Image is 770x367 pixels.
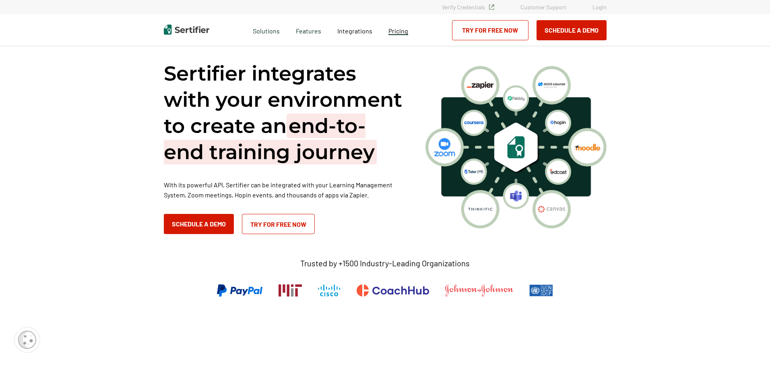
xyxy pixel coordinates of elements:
span: Integrations [337,27,372,35]
button: Schedule a Demo [537,20,607,40]
p: Trusted by +1500 Industry-Leading Organizations [300,258,470,268]
span: Pricing [388,27,408,35]
iframe: Chat Widget [730,328,770,367]
span: Solutions [253,25,280,35]
img: Johnson & Johnson [445,284,513,297]
a: Pricing [388,25,408,35]
p: With its powerful API, Sertifier can be integrated with your Learning Management System, Zoom mee... [164,180,405,200]
img: CoachHub [357,284,429,297]
img: Cookie Popup Icon [18,331,36,349]
img: Verified [489,4,494,10]
a: Integrations [337,25,372,35]
span: Features [296,25,321,35]
img: PayPal [217,284,262,297]
h1: Sertifier integrates with your environment to create an [164,60,405,165]
img: UNDP [529,284,553,297]
img: Cisco [318,284,341,297]
img: Sertifier | Digital Credentialing Platform [164,25,209,35]
a: Verify Credentials [442,4,494,10]
a: Try for Free Now [452,20,528,40]
img: integrations hero [425,66,607,228]
a: Login [592,4,607,10]
a: Customer Support [520,4,566,10]
button: Schedule a Demo [164,214,234,234]
a: Try for Free Now [242,214,315,234]
img: Massachusetts Institute of Technology [279,284,302,297]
